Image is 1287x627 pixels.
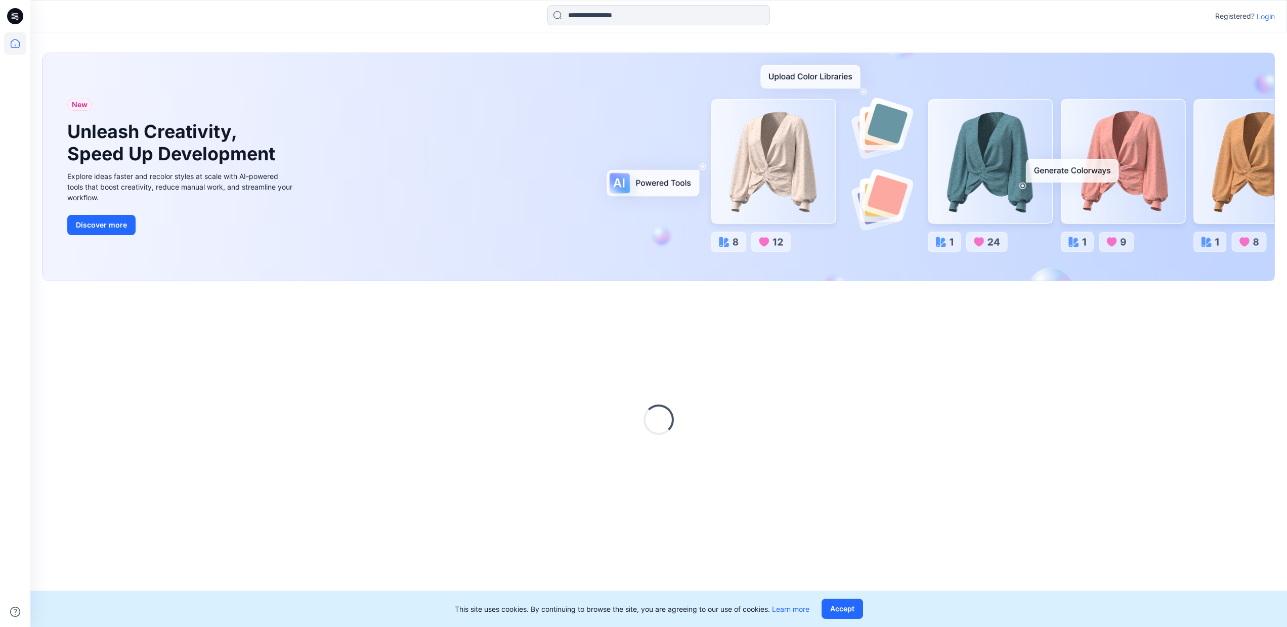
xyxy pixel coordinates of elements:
[72,99,88,111] span: New
[67,121,280,164] h1: Unleash Creativity, Speed Up Development
[1215,10,1255,22] p: Registered?
[67,215,295,235] a: Discover more
[67,215,136,235] button: Discover more
[772,605,809,613] a: Learn more
[1257,11,1275,22] p: Login
[455,604,809,614] p: This site uses cookies. By continuing to browse the site, you are agreeing to our use of cookies.
[67,171,295,203] div: Explore ideas faster and recolor styles at scale with AI-powered tools that boost creativity, red...
[822,599,863,619] button: Accept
